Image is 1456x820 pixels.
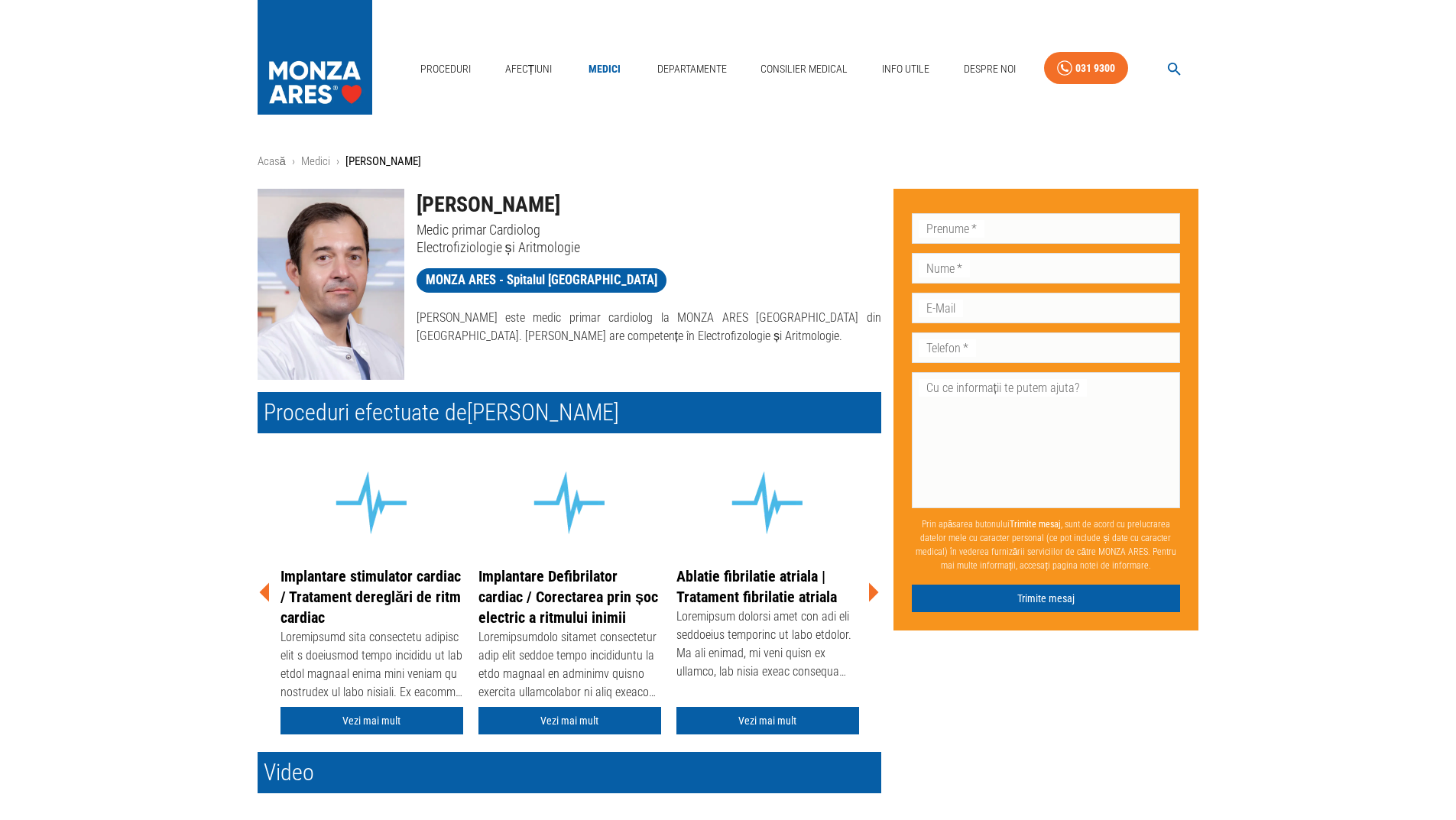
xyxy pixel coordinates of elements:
[292,153,295,170] li: ›
[280,628,463,705] div: Loremipsumd sita consectetu adipisc elit s doeiusmod tempo incididu ut lab etdol magnaal enima mi...
[417,238,881,256] p: Electrofiziologie și Aritmologie
[417,189,881,221] h1: [PERSON_NAME]
[676,608,859,684] div: Loremipsum dolorsi amet con adi eli seddoeius temporinc ut labo etdolor. Ma ali enimad, mi veni q...
[478,628,661,705] div: Loremipsumdolo sitamet consectetur adip elit seddoe tempo incididuntu la etdo magnaal en adminimv...
[417,271,666,290] span: MONZA ARES - Spitalul [GEOGRAPHIC_DATA]
[912,585,1181,613] button: Trimite mesaj
[336,153,339,170] li: ›
[417,268,666,293] a: MONZA ARES - Spitalul [GEOGRAPHIC_DATA]
[1075,59,1115,78] div: 031 9300
[414,53,477,85] a: Proceduri
[280,707,463,735] a: Vezi mai mult
[754,53,854,85] a: Consilier Medical
[345,153,421,170] p: [PERSON_NAME]
[478,707,661,735] a: Vezi mai mult
[258,752,881,793] h2: Video
[676,707,859,735] a: Vezi mai mult
[1010,519,1061,530] b: Trimite mesaj
[876,53,936,85] a: Info Utile
[258,189,404,380] img: Dr. Corneliu Iorgulescu
[676,567,837,606] a: Ablatie fibrilatie atriala | Tratament fibrilatie atriala
[258,153,1199,170] nav: breadcrumb
[478,567,658,627] a: Implantare Defibrilator cardiac / Corectarea prin șoc electric a ritmului inimii
[258,154,286,168] a: Acasă
[417,221,881,238] p: Medic primar Cardiolog
[258,392,881,433] h2: Proceduri efectuate de [PERSON_NAME]
[912,511,1181,579] p: Prin apăsarea butonului , sunt de acord cu prelucrarea datelor mele cu caracter personal (ce pot ...
[580,53,629,85] a: Medici
[651,53,733,85] a: Departamente
[301,154,330,168] a: Medici
[280,567,461,627] a: Implantare stimulator cardiac / Tratament dereglări de ritm cardiac
[499,53,559,85] a: Afecțiuni
[417,309,881,345] p: [PERSON_NAME] este medic primar cardiolog la MONZA ARES [GEOGRAPHIC_DATA] din [GEOGRAPHIC_DATA]. ...
[958,53,1022,85] a: Despre Noi
[1044,52,1128,85] a: 031 9300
